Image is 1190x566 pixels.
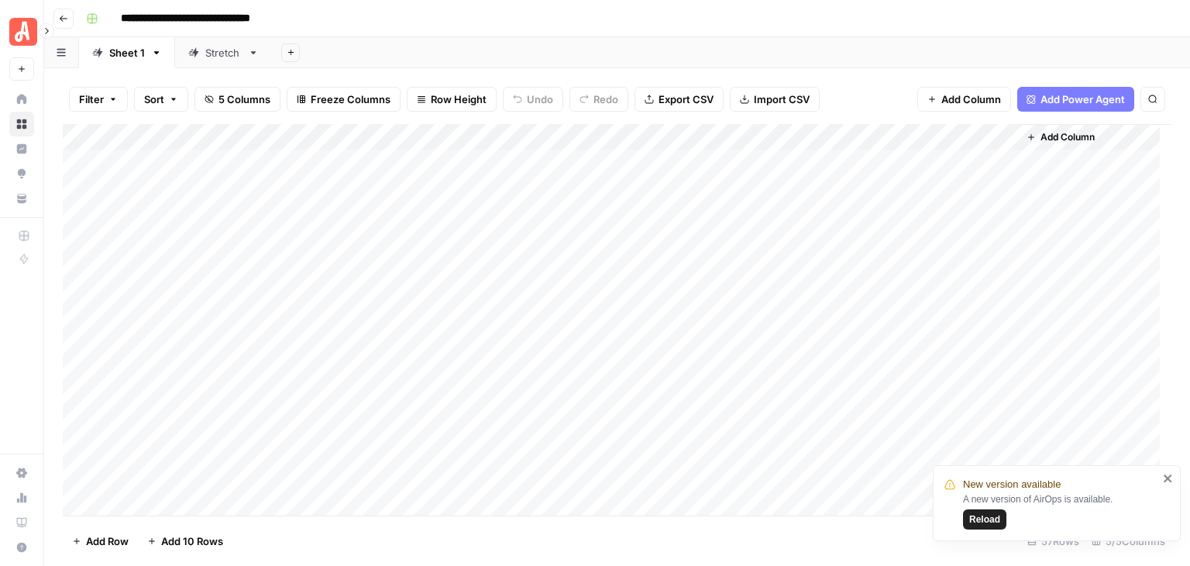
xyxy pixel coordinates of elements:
span: Import CSV [754,91,810,107]
span: Add Column [1040,130,1095,144]
span: Add Row [86,533,129,549]
span: Undo [527,91,553,107]
span: 5 Columns [218,91,270,107]
button: Row Height [407,87,497,112]
span: Add 10 Rows [161,533,223,549]
a: Insights [9,136,34,161]
a: Usage [9,485,34,510]
button: Reload [963,509,1006,530]
button: Undo [503,87,563,112]
button: close [1163,472,1174,485]
button: Help + Support [9,535,34,560]
button: 5 Columns [194,87,280,112]
a: Browse [9,112,34,136]
button: Add Row [63,529,138,554]
button: Redo [569,87,628,112]
button: Workspace: Angi [9,12,34,51]
button: Add Column [1020,127,1101,147]
a: Your Data [9,186,34,211]
button: Import CSV [730,87,820,112]
div: 57 Rows [1021,529,1085,554]
span: Add Power Agent [1040,91,1125,107]
button: Add Power Agent [1017,87,1134,112]
span: Add Column [941,91,1001,107]
a: Opportunities [9,161,34,186]
span: Row Height [431,91,487,107]
button: Add Column [917,87,1011,112]
button: Freeze Columns [287,87,401,112]
a: Home [9,87,34,112]
span: Sort [144,91,164,107]
a: Sheet 1 [79,37,175,68]
span: Freeze Columns [311,91,390,107]
span: Filter [79,91,104,107]
button: Export CSV [635,87,724,112]
span: Redo [593,91,618,107]
a: Settings [9,461,34,485]
div: A new version of AirOps is available. [963,492,1158,530]
a: Stretch [175,37,272,68]
span: Reload [969,513,1000,526]
a: Learning Hub [9,510,34,535]
button: Sort [134,87,188,112]
div: Sheet 1 [109,45,145,60]
div: 5/5 Columns [1085,529,1171,554]
span: New version available [963,477,1061,492]
span: Export CSV [659,91,714,107]
button: Filter [69,87,128,112]
img: Angi Logo [9,18,37,46]
div: Stretch [205,45,242,60]
button: Add 10 Rows [138,529,232,554]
